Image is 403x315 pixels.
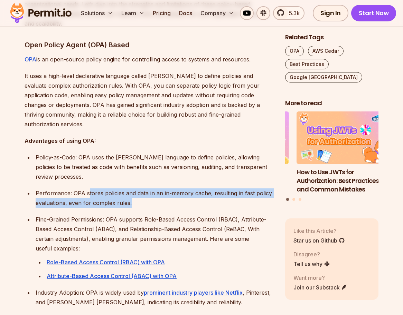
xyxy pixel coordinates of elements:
a: Docs [176,6,195,20]
a: Tell us why [293,260,330,268]
h2: More to read [285,99,378,108]
p: Industry Adoption: OPA is widely used by , Pinterest, and [PERSON_NAME] [PERSON_NAME], indicating... [36,288,274,307]
button: Company [198,6,237,20]
strong: Advantages of using OPA: [25,137,96,144]
p: is an open-source policy engine for controlling access to systems and resources. [25,55,274,64]
p: Like this Article? [293,227,345,235]
a: Google [GEOGRAPHIC_DATA] [285,72,362,82]
a: Role-Based Access Control (RBAC) with OPA [47,259,165,266]
a: prominent industry players like Netflix [144,289,243,296]
button: Learn [119,6,147,20]
a: 5.3k [273,6,304,20]
button: Go to slide 3 [299,198,301,201]
h2: Related Tags [285,33,378,42]
a: OPA [25,56,36,63]
h3: How to Use JWTs for Authorization: Best Practices and Common Mistakes [297,168,390,194]
p: Performance: OPA stores policies and data in an in-memory cache, resulting in fast policy evaluat... [36,188,274,208]
button: Go to slide 2 [292,198,295,201]
a: Pricing [150,6,174,20]
p: Policy-as-Code: OPA uses the [PERSON_NAME] language to define policies, allowing policies to be t... [36,152,274,181]
a: Attribute-Based Access Control (ABAC) with OPA [47,273,177,279]
a: Join our Substack [293,283,347,292]
div: Posts [285,112,378,202]
a: Start Now [351,5,396,21]
a: Star us on Github [293,236,345,245]
h3: Open Policy Agent (OPA) Based [25,39,274,50]
button: Solutions [78,6,116,20]
h3: A Guide to Bearer Tokens: JWT vs. Opaque Tokens [196,168,289,185]
img: Permit logo [7,1,75,25]
a: OPA [285,46,304,56]
p: Disagree? [293,250,330,258]
li: 3 of 3 [196,112,289,194]
a: Best Practices [285,59,329,69]
li: 1 of 3 [297,112,390,194]
p: Want more? [293,274,347,282]
p: It uses a high-level declarative language called [PERSON_NAME] to define policies and evaluate co... [25,71,274,129]
a: AWS Cedar [308,46,344,56]
p: Fine-Grained Permissions: OPA supports Role-Based Access Control (RBAC), Attribute-Based Access C... [36,215,274,253]
span: 5.3k [285,9,300,17]
a: Sign In [313,5,348,21]
button: Go to slide 1 [286,198,289,201]
img: A Guide to Bearer Tokens: JWT vs. Opaque Tokens [196,112,289,164]
img: How to Use JWTs for Authorization: Best Practices and Common Mistakes [297,112,390,164]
